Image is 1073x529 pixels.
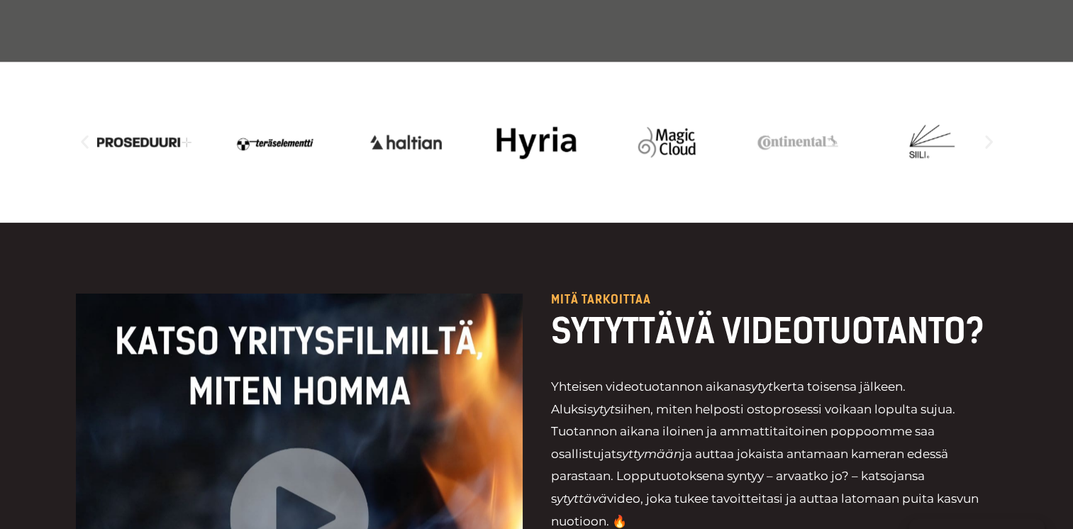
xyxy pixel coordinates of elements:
i: ytyttävä [557,491,607,506]
p: Mitä tarkoittaa [551,294,998,306]
img: Videotuotantoa yritykselle jatkuvana palveluna hankkii mm. Magic Cloud [620,118,715,166]
img: Haltian on yksi Videopäällikkö-asiakkaista [358,118,453,166]
img: siili_heimo [881,118,976,166]
div: 6 / 20 [489,118,584,166]
div: 9 / 20 [881,118,976,166]
div: 4 / 20 [228,118,323,166]
div: 8 / 20 [750,118,845,166]
div: 7 / 20 [620,118,715,166]
img: continental_heimo [750,118,845,166]
i: sytyt [587,402,615,416]
em: sytyt [745,379,773,394]
h2: SYTYTTÄVÄ VIDEOTUOTANTO? [551,309,998,353]
div: 5 / 20 [358,118,453,166]
img: Videotuotantoa yritykselle jatkuvana palveluna hankkii mm. Teräselementti [228,118,323,166]
img: hyria_heimo [489,118,584,166]
i: syttymään [616,447,682,461]
div: Karuselli | Vieritys vaakasuunnassa: Vasen ja oikea nuoli [76,118,998,166]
